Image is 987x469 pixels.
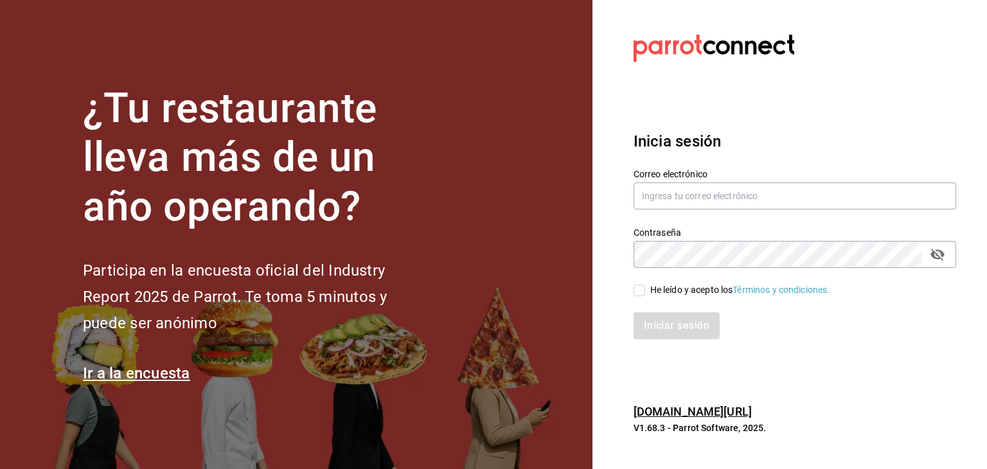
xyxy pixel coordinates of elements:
[927,243,948,265] button: passwordField
[634,405,752,418] a: [DOMAIN_NAME][URL]
[650,283,830,297] div: He leído y acepto los
[634,227,956,236] label: Contraseña
[733,285,830,295] a: Términos y condiciones.
[634,182,956,209] input: Ingresa tu correo electrónico
[634,130,956,153] h3: Inicia sesión
[83,364,190,382] a: Ir a la encuesta
[83,258,430,336] h2: Participa en la encuesta oficial del Industry Report 2025 de Parrot. Te toma 5 minutos y puede se...
[83,84,430,232] h1: ¿Tu restaurante lleva más de un año operando?
[634,421,956,434] p: V1.68.3 - Parrot Software, 2025.
[634,169,956,178] label: Correo electrónico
